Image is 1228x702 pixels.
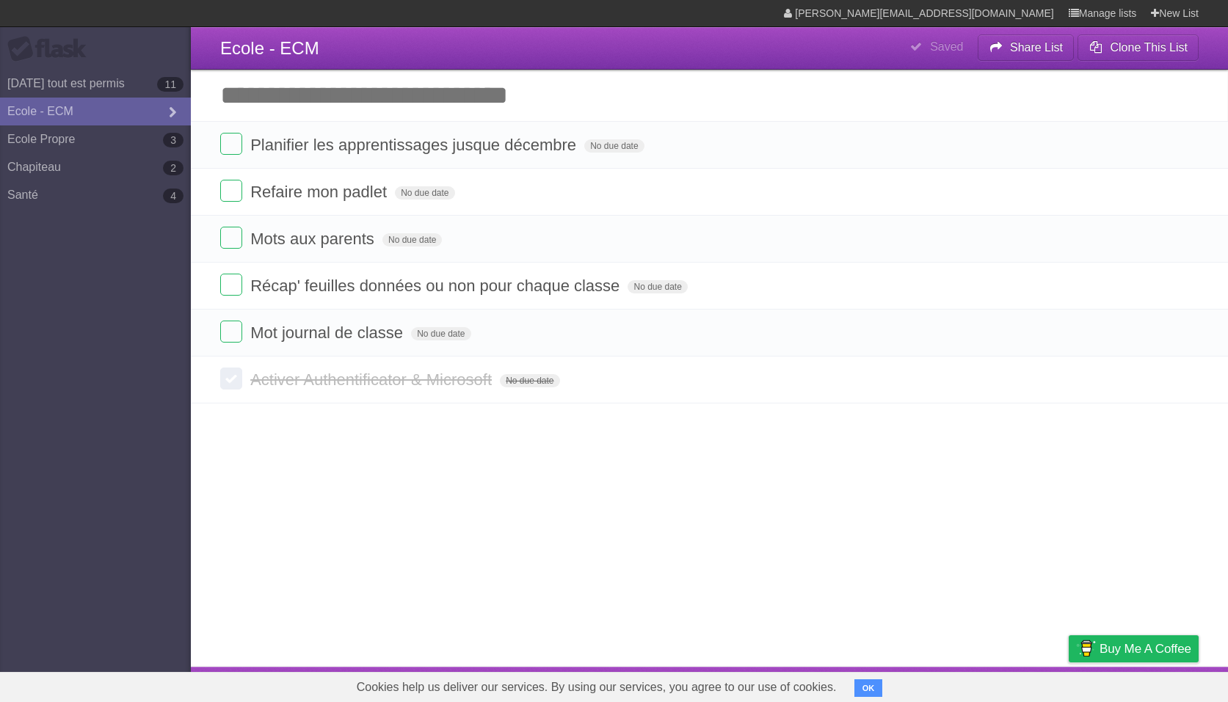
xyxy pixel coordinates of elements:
a: Buy me a coffee [1069,635,1199,662]
span: No due date [411,327,471,340]
span: Mot journal de classe [250,323,407,342]
b: Clone This List [1110,41,1188,54]
b: 2 [163,161,184,175]
b: Share List [1010,41,1063,54]
div: Flask [7,36,95,62]
span: Récap' feuilles données ou non pour chaque classe [250,277,623,295]
b: Saved [930,40,963,53]
label: Done [220,227,242,249]
span: Cookies help us deliver our services. By using our services, you agree to our use of cookies. [342,673,851,702]
span: No due date [628,280,687,293]
span: Ecole - ECM [220,38,319,58]
b: 3 [163,133,184,147]
b: 11 [157,77,184,92]
a: Suggest a feature [1106,670,1199,698]
a: Privacy [1050,670,1088,698]
span: No due date [395,186,454,200]
span: No due date [382,233,442,246]
a: About [873,670,904,698]
label: Done [220,133,242,155]
label: Done [220,321,242,343]
span: No due date [584,139,644,153]
label: Done [220,368,242,390]
a: Terms [1000,670,1032,698]
img: Buy me a coffee [1076,636,1096,661]
button: Clone This List [1078,34,1199,61]
span: Activer Authentificator & Microsoft [250,370,495,389]
span: Mots aux parents [250,230,378,248]
label: Done [220,274,242,296]
span: Buy me a coffee [1100,636,1191,662]
a: Developers [922,670,981,698]
button: OK [854,679,883,697]
b: 4 [163,189,184,203]
span: Refaire mon padlet [250,183,390,201]
button: Share List [978,34,1075,61]
span: Planifier les apprentissages jusque décembre [250,136,580,154]
label: Done [220,180,242,202]
span: No due date [500,374,559,387]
